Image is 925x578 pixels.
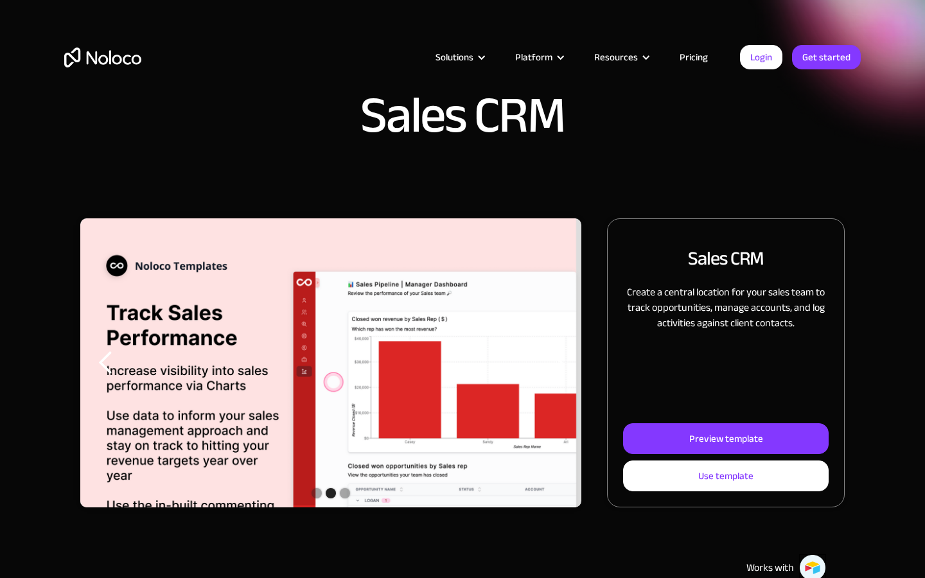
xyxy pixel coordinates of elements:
[326,488,336,498] div: Show slide 2 of 3
[664,49,724,66] a: Pricing
[515,49,552,66] div: Platform
[689,430,763,447] div: Preview template
[688,245,764,272] h2: Sales CRM
[792,45,861,69] a: Get started
[740,45,782,69] a: Login
[312,488,322,498] div: Show slide 1 of 3
[64,48,141,67] a: home
[419,49,499,66] div: Solutions
[746,560,794,575] div: Works with
[594,49,638,66] div: Resources
[623,460,829,491] a: Use template
[436,49,473,66] div: Solutions
[623,423,829,454] a: Preview template
[499,49,578,66] div: Platform
[80,218,581,507] div: 2 of 3
[360,90,565,141] h1: Sales CRM
[80,218,581,507] div: carousel
[698,468,753,484] div: Use template
[340,488,350,498] div: Show slide 3 of 3
[530,218,581,507] div: next slide
[80,218,132,507] div: previous slide
[578,49,664,66] div: Resources
[623,285,829,331] p: Create a central location for your sales team to track opportunities, manage accounts, and log ac...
